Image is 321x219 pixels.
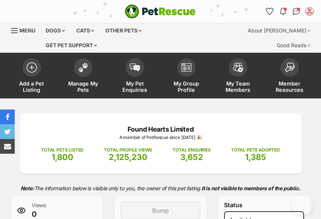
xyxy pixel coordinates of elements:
div: Get pet support [41,38,102,53]
a: PetRescue [125,4,196,18]
img: manage-my-pets-icon-02211641906a0b7f246fdf0571729dbe1e7629f14944591b6c1af311fb30b64b.svg [78,63,88,72]
p: TOTAL PROFILE VIEWS [104,147,152,153]
img: logo-e224e6f780fb5917bec1dbf3a21bbac754714ae5b6737aabdf751b685950b380.svg [125,4,196,18]
img: add-pet-listing-icon-0afa8454b4691262ce3f59096e99ab1cd57d4a30225e0717b998d2c9b9846f56.svg [27,62,37,73]
span: My Pet Enquiries [118,80,151,93]
div: Dogs [41,23,70,38]
div: Cats [71,23,99,38]
label: Status [224,202,304,208]
p: TOTAL PETS ADOPTED [231,147,280,153]
img: group-profile-icon-3fa3cf56718a62981997c0bc7e787c4b2cf8bcc04b72c1350f741eb67cf2f40e.svg [181,63,192,72]
span: My Group Profile [170,80,203,93]
a: Manage My Pets [57,55,109,98]
button: Notifications [277,6,289,17]
span: 1,800 [52,152,73,162]
div: About [PERSON_NAME] [243,23,315,38]
span: Add a Pet Listing [15,80,48,93]
img: chat-41dd97257d64d25036548639549fe6c8038ab92f7586957e7f3b1b290dea8141.svg [293,8,300,15]
span: Bump [152,206,169,215]
a: Add a Pet Listing [6,55,57,98]
img: QLD CATS profile pic [306,8,313,15]
a: Favourites [264,6,276,17]
span: 1,385 [245,152,266,162]
span: Manage My Pets [67,80,100,93]
a: Member Resources [264,55,315,98]
img: team-members-icon-5396bd8760b3fe7c0b43da4ab00e1e3bb1a5d9ba89233759b79545d2d3fc5d0d.svg [233,63,243,72]
p: TOTAL ENQUIRIES [172,147,210,153]
iframe: Help Scout Beacon - Open [292,193,314,215]
span: 3,652 [180,152,203,162]
button: My account [304,6,315,17]
ul: Account quick links [264,6,315,17]
a: My Group Profile [161,55,212,98]
p: The information below is visible only to you, the owner of this pet listing. [11,181,310,196]
img: notifications-46538b983faf8c2785f20acdc204bb7945ddae34d4c08c2a6579f10ce5e182be.svg [280,8,286,15]
img: member-resources-icon-8e73f808a243e03378d46382f2149f9095a855e16c252ad45f914b54edf8863c.svg [285,62,295,72]
a: Conversations [290,6,302,17]
a: Menu [11,23,41,36]
a: My Team Members [212,55,264,98]
span: Menu [20,27,35,34]
strong: It is not visible to members of the public. [202,185,301,191]
p: A member of PetRescue since [DATE] 🎉 [31,134,290,141]
span: My Team Members [221,80,255,93]
strong: Note: [21,185,34,191]
a: My Pet Enquiries [109,55,161,98]
p: TOTAL PETS LISTED [41,147,84,153]
p: Found Hearts Limited [31,124,290,134]
img: pet-enquiries-icon-7e3ad2cf08bfb03b45e93fb7055b45f3efa6380592205ae92323e6603595dc1f.svg [130,63,140,72]
span: Member Resources [273,80,306,93]
div: Other pets [100,23,147,38]
span: 2,125,230 [109,152,147,162]
div: Good Reads [272,38,315,53]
